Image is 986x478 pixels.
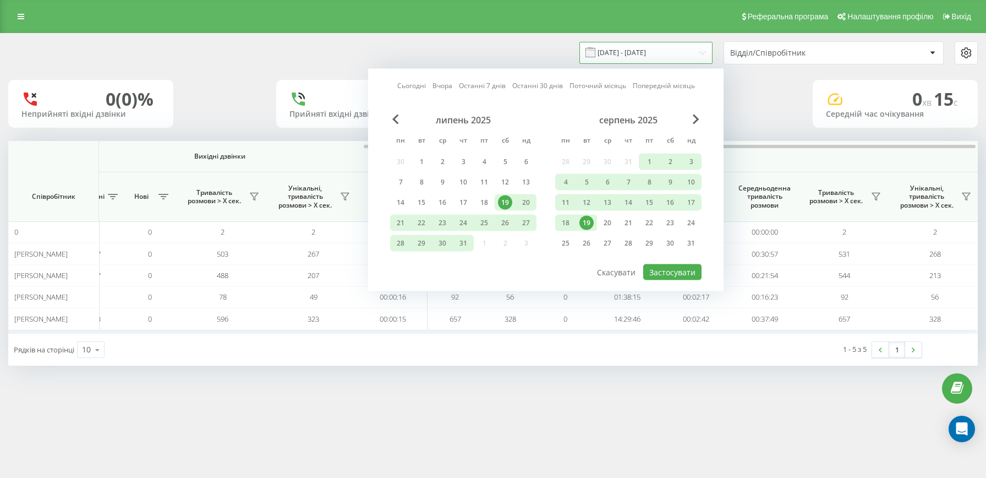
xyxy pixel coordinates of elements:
[558,175,573,189] div: 4
[106,89,154,110] div: 0 (0)%
[618,215,639,231] div: чт 21 серп 2025 р.
[459,80,506,91] a: Останні 7 днів
[563,292,567,302] span: 0
[621,175,636,189] div: 7
[730,308,799,329] td: 00:37:49
[453,194,474,211] div: чт 17 лип 2025 р.
[639,174,660,191] div: пт 8 серп 2025 р.
[557,133,574,150] abbr: понеділок
[359,286,428,308] td: 00:00:16
[600,216,615,230] div: 20
[591,264,642,280] button: Скасувати
[453,235,474,252] div: чт 31 лип 2025 р.
[922,96,934,108] span: хв
[477,175,491,189] div: 11
[128,192,155,201] span: Нові
[432,215,453,231] div: ср 23 лип 2025 р.
[359,243,428,264] td: 00:00:16
[359,308,428,329] td: 00:00:15
[450,314,461,324] span: 657
[390,194,411,211] div: пн 14 лип 2025 р.
[495,154,516,170] div: сб 5 лип 2025 р.
[311,227,315,237] span: 2
[579,195,594,210] div: 12
[954,96,958,108] span: c
[633,80,695,91] a: Попередній місяць
[555,115,702,126] div: серпень 2025
[217,249,228,259] span: 503
[367,188,419,205] span: Середній час очікування
[453,154,474,170] div: чт 3 лип 2025 р.
[663,236,677,251] div: 30
[456,155,470,169] div: 3
[148,249,152,259] span: 0
[432,154,453,170] div: ср 2 лип 2025 р.
[411,215,432,231] div: вт 22 лип 2025 р.
[558,216,573,230] div: 18
[660,235,681,252] div: сб 30 серп 2025 р.
[498,175,512,189] div: 12
[435,195,450,210] div: 16
[681,154,702,170] div: нд 3 серп 2025 р.
[411,235,432,252] div: вт 29 лип 2025 р.
[931,292,939,302] span: 56
[600,195,615,210] div: 13
[516,194,536,211] div: нд 20 лип 2025 р.
[738,184,791,210] span: Середньоденна тривалість розмови
[912,87,934,111] span: 0
[642,155,656,169] div: 1
[569,80,626,91] a: Поточний місяць
[393,236,408,251] div: 28
[929,314,941,324] span: 328
[841,292,848,302] span: 92
[411,154,432,170] div: вт 1 лип 2025 р.
[432,174,453,191] div: ср 9 лип 2025 р.
[359,221,428,243] td: 00:00:00
[435,236,450,251] div: 30
[217,270,228,280] span: 488
[681,194,702,211] div: нд 17 серп 2025 р.
[497,133,513,150] abbr: субота
[518,133,534,150] abbr: неділя
[576,174,597,191] div: вт 5 серп 2025 р.
[474,215,495,231] div: пт 25 лип 2025 р.
[555,174,576,191] div: пн 4 серп 2025 р.
[660,174,681,191] div: сб 9 серп 2025 р.
[273,184,337,210] span: Унікальні, тривалість розмови > Х сек.
[684,175,698,189] div: 10
[593,308,661,329] td: 14:29:46
[434,133,451,150] abbr: середа
[477,195,491,210] div: 18
[949,416,975,442] div: Open Intercom Messenger
[14,249,68,259] span: [PERSON_NAME]
[477,155,491,169] div: 4
[477,216,491,230] div: 25
[660,194,681,211] div: сб 16 серп 2025 р.
[308,314,319,324] span: 323
[148,314,152,324] span: 0
[289,110,428,119] div: Прийняті вхідні дзвінки
[693,115,699,124] span: Next Month
[639,215,660,231] div: пт 22 серп 2025 р.
[390,174,411,191] div: пн 7 лип 2025 р.
[432,80,452,91] a: Вчора
[308,270,319,280] span: 207
[593,286,661,308] td: 01:38:15
[432,194,453,211] div: ср 16 лип 2025 р.
[18,192,89,201] span: Співробітник
[505,314,516,324] span: 328
[14,227,18,237] span: 0
[451,292,459,302] span: 92
[804,188,868,205] span: Тривалість розмови > Х сек.
[642,175,656,189] div: 8
[558,236,573,251] div: 25
[555,235,576,252] div: пн 25 серп 2025 р.
[847,12,933,21] span: Налаштування профілю
[639,194,660,211] div: пт 15 серп 2025 р.
[663,195,677,210] div: 16
[219,292,227,302] span: 78
[618,174,639,191] div: чт 7 серп 2025 р.
[600,236,615,251] div: 27
[414,195,429,210] div: 15
[456,195,470,210] div: 17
